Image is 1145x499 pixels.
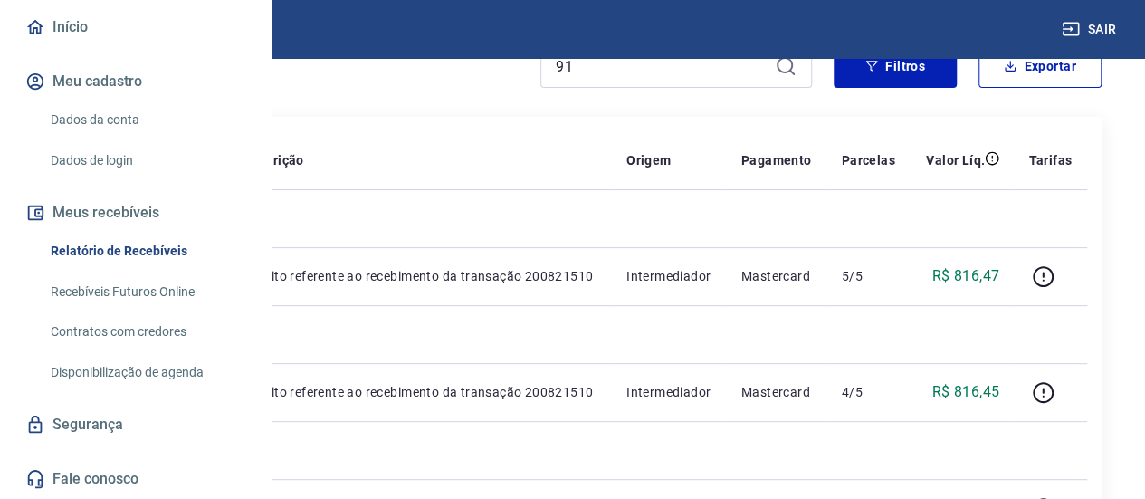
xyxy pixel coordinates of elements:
[243,151,304,169] p: Descrição
[741,267,813,285] p: Mastercard
[741,383,813,401] p: Mastercard
[626,151,671,169] p: Origem
[22,459,249,499] a: Fale conosco
[43,233,249,270] a: Relatório de Recebíveis
[842,151,895,169] p: Parcelas
[1058,13,1123,46] button: Sair
[932,265,1000,287] p: R$ 816,47
[842,267,896,285] p: 5/5
[926,151,985,169] p: Valor Líq.
[22,7,249,47] a: Início
[626,383,712,401] p: Intermediador
[243,267,597,285] p: Crédito referente ao recebimento da transação 200821510
[22,62,249,101] button: Meu cadastro
[43,273,249,311] a: Recebíveis Futuros Online
[978,44,1102,88] button: Exportar
[22,193,249,233] button: Meus recebíveis
[932,381,1000,403] p: R$ 816,45
[834,44,957,88] button: Filtros
[1028,151,1072,169] p: Tarifas
[626,267,712,285] p: Intermediador
[43,313,249,350] a: Contratos com credores
[43,142,249,179] a: Dados de login
[243,383,597,401] p: Crédito referente ao recebimento da transação 200821510
[43,101,249,139] a: Dados da conta
[556,53,768,80] input: Busque pelo número do pedido
[22,405,249,445] a: Segurança
[43,354,249,391] a: Disponibilização de agenda
[842,383,896,401] p: 4/5
[741,151,812,169] p: Pagamento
